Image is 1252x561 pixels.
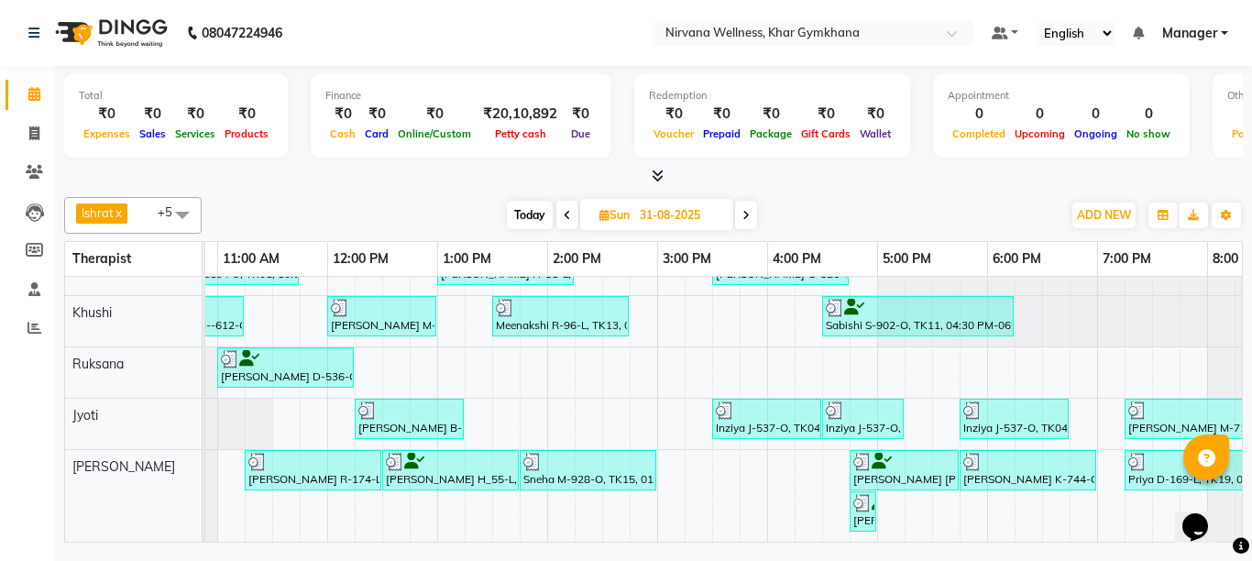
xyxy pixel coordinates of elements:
span: Due [566,127,595,140]
div: 0 [948,104,1010,125]
span: Voucher [649,127,698,140]
div: [PERSON_NAME] B-500-O, TK07, 12:15 PM-01:15 PM, [GEOGRAPHIC_DATA] [357,401,462,436]
div: [PERSON_NAME] R-174-L, TK05, 11:15 AM-12:30 PM, Swedish / Aroma / Deep tissue- 60 min [247,453,379,488]
div: Total [79,88,273,104]
a: x [114,205,122,220]
div: [PERSON_NAME] D-536-O, TK06, 11:00 AM-12:15 PM, Swedish / Aroma / Deep tissue- 60 min [219,350,352,385]
a: 4:00 PM [768,246,826,272]
span: Products [220,127,273,140]
div: Inziya J-537-O, TK04, 03:30 PM-04:30 PM, Swedish / Aroma / Deep tissue- 60 min [714,401,819,436]
div: ₹0 [135,104,170,125]
button: ADD NEW [1072,203,1136,228]
div: 0 [1070,104,1122,125]
div: ₹0 [325,104,360,125]
iframe: chat widget [1175,488,1234,543]
div: [PERSON_NAME] H_55-L, TK10, 12:30 PM-01:45 PM, Swedish / Aroma / Deep tissue- 60 min [384,453,517,488]
div: ₹0 [360,104,393,125]
a: 12:00 PM [328,246,393,272]
div: Meenakshi R-96-L, TK13, 01:30 PM-02:45 PM, Swedish / Aroma / Deep tissue- 60 min [494,299,627,334]
a: 1:00 PM [438,246,496,272]
div: Inziya J-537-O, TK04, 05:45 PM-06:45 PM, Pedicure [961,401,1067,436]
span: Ruksana [72,356,124,372]
div: 0 [1010,104,1070,125]
div: Appointment [948,88,1175,104]
span: Ishrat [82,205,114,220]
div: Redemption [649,88,895,104]
a: 3:00 PM [658,246,716,272]
div: Finance [325,88,597,104]
span: Prepaid [698,127,745,140]
div: ₹20,10,892 [476,104,565,125]
input: 2025-08-31 [634,202,726,229]
div: [PERSON_NAME] K-744-O, TK17, 05:45 PM-07:00 PM, Swedish / Aroma / Deep tissue- 60 min [961,453,1094,488]
span: Jyoti [72,407,98,423]
div: 0 [1122,104,1175,125]
span: Wallet [855,127,895,140]
div: [PERSON_NAME] [PERSON_NAME] / B-1048-O, TK16, 04:45 PM-05:45 PM, Swedish / Aroma / Deep tissue- 6... [851,453,957,488]
div: Inziya J-537-O, TK04, 04:30 PM-05:15 PM, Head Neck & Shoulder [824,401,902,436]
b: 08047224946 [202,7,282,59]
span: Manager [1162,24,1217,43]
span: No show [1122,127,1175,140]
span: Gift Cards [796,127,855,140]
span: Ongoing [1070,127,1122,140]
div: ₹0 [855,104,895,125]
span: Card [360,127,393,140]
span: Sun [595,208,634,222]
span: Online/Custom [393,127,476,140]
span: Cash [325,127,360,140]
span: Today [507,201,553,229]
span: [PERSON_NAME] [72,458,175,475]
span: ADD NEW [1077,208,1131,222]
div: ₹0 [698,104,745,125]
div: Sabishi S-902-O, TK11, 04:30 PM-06:15 PM, Swedish / Aroma / Deep tissue- 90 min [824,299,1012,334]
a: 5:00 PM [878,246,936,272]
a: 11:00 AM [218,246,284,272]
div: ₹0 [170,104,220,125]
span: Services [170,127,220,140]
span: Expenses [79,127,135,140]
span: Petty cash [490,127,551,140]
span: Completed [948,127,1010,140]
a: 6:00 PM [988,246,1046,272]
div: [PERSON_NAME] [PERSON_NAME] / B-1048-O, TK16, 04:45 PM-04:46 PM, Wintergreen Oil/Aroma Oil [851,494,874,529]
div: [PERSON_NAME] M-276-L, TK09, 12:00 PM-01:00 PM, Swedish / Aroma / Deep tissue- 60 min [329,299,434,334]
span: Sales [135,127,170,140]
div: ₹0 [393,104,476,125]
span: Khushi [72,304,112,321]
div: ₹0 [220,104,273,125]
div: ₹0 [649,104,698,125]
div: ₹0 [565,104,597,125]
span: Package [745,127,796,140]
span: Therapist [72,250,131,267]
span: Upcoming [1010,127,1070,140]
img: logo [47,7,172,59]
span: +5 [158,204,186,219]
a: 2:00 PM [548,246,606,272]
div: Sneha M-928-O, TK15, 01:45 PM-03:00 PM, Swedish / Aroma / Deep tissue- 60 min [522,453,654,488]
div: ₹0 [745,104,796,125]
div: ₹0 [796,104,855,125]
a: 7:00 PM [1098,246,1156,272]
div: ₹0 [79,104,135,125]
